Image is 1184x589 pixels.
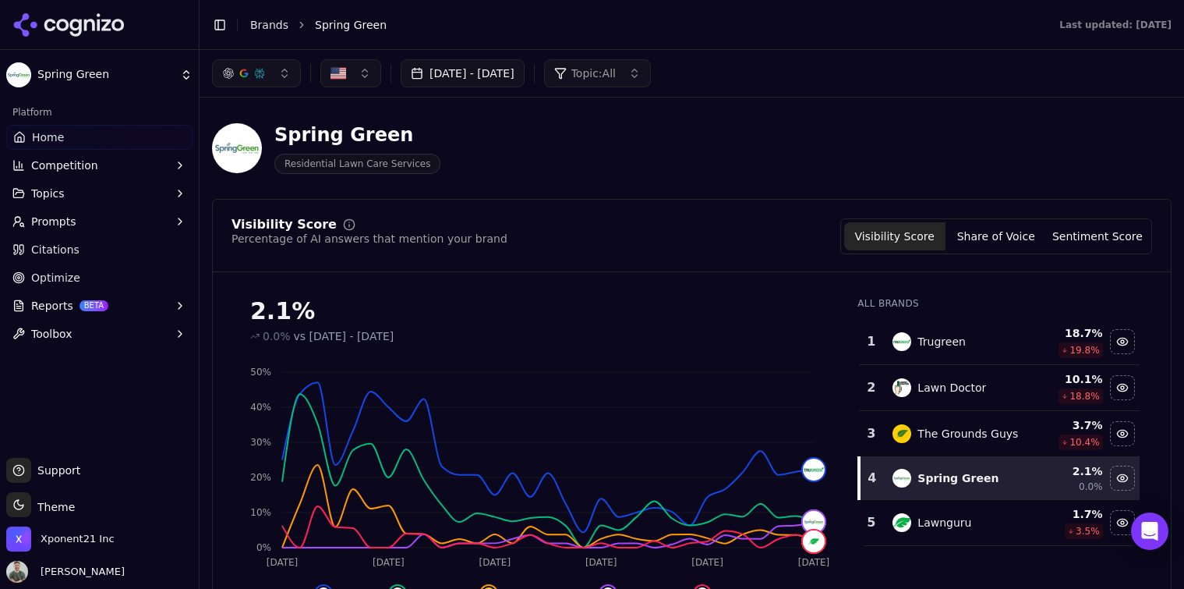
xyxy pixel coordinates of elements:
[6,265,193,290] a: Optimize
[250,402,271,413] tspan: 40%
[1069,390,1099,403] span: 18.8 %
[892,469,911,488] img: spring green
[6,527,31,552] img: Xponent21 Inc
[571,66,616,81] span: Topic: All
[6,561,125,583] button: Open user button
[80,300,108,311] span: BETA
[6,125,193,150] a: Home
[6,100,193,125] div: Platform
[6,237,193,262] a: Citations
[41,532,115,546] span: Xponent21 Inc
[6,209,193,234] button: Prompts
[892,513,911,532] img: lawnguru
[32,130,64,145] span: Home
[37,68,174,82] span: Spring Green
[34,565,125,579] span: [PERSON_NAME]
[1069,436,1099,449] span: 10.4 %
[6,527,115,552] button: Open organization switcher
[250,297,826,325] div: 2.1%
[31,298,73,314] span: Reports
[6,62,31,87] img: Spring Green
[1031,371,1102,387] div: 10.1 %
[1110,421,1135,446] button: Hide the grounds guys data
[1131,513,1168,550] div: Open Intercom Messenger
[585,557,617,568] tspan: [DATE]
[274,122,440,147] div: Spring Green
[31,463,80,478] span: Support
[917,426,1018,442] div: The Grounds Guys
[857,297,1140,310] div: All Brands
[6,561,28,583] img: Chuck McCarthy
[31,501,75,513] span: Theme
[250,437,271,448] tspan: 30%
[250,19,288,31] a: Brands
[867,469,877,488] div: 4
[401,59,525,87] button: [DATE] - [DATE]
[231,218,337,231] div: Visibility Score
[859,457,1140,500] tr: 4spring greenSpring Green2.1%0.0%Hide spring green data
[917,334,966,349] div: Trugreen
[1031,463,1102,479] div: 2.1 %
[315,17,387,33] span: Spring Green
[1110,329,1135,354] button: Hide trugreen data
[6,293,193,318] button: ReportsBETA
[917,470,998,486] div: Spring Green
[859,365,1140,411] tr: 2lawn doctorLawn Doctor10.1%18.8%Hide lawn doctor data
[1069,344,1099,357] span: 19.8 %
[1110,466,1135,491] button: Hide spring green data
[803,530,825,552] img: lawnguru
[31,186,65,201] span: Topics
[274,154,440,174] span: Residential Lawn Care Services
[1031,325,1102,341] div: 18.7 %
[865,378,877,397] div: 2
[250,17,1028,33] nav: breadcrumb
[31,158,98,173] span: Competition
[859,500,1140,546] tr: 5lawnguruLawnguru1.7%3.5%Hide lawnguru data
[844,222,945,250] button: Visibility Score
[250,507,271,518] tspan: 10%
[231,231,507,247] div: Percentage of AI answers that mention your brand
[6,153,193,178] button: Competition
[6,181,193,206] button: Topics
[798,557,830,568] tspan: [DATE]
[263,328,291,344] span: 0.0%
[31,242,80,257] span: Citations
[250,367,271,378] tspan: 50%
[1031,417,1102,433] div: 3.7 %
[865,513,877,532] div: 5
[1059,19,1172,31] div: Last updated: [DATE]
[1110,510,1135,535] button: Hide lawnguru data
[267,557,299,568] tspan: [DATE]
[1110,375,1135,400] button: Hide lawn doctor data
[945,222,1047,250] button: Share of Voice
[256,542,271,553] tspan: 0%
[212,123,262,173] img: Spring Green
[1076,525,1100,538] span: 3.5 %
[865,332,877,351] div: 1
[250,472,271,483] tspan: 20%
[6,321,193,346] button: Toolbox
[892,378,911,397] img: lawn doctor
[1047,222,1148,250] button: Sentiment Score
[31,326,72,342] span: Toolbox
[479,557,511,568] tspan: [DATE]
[691,557,723,568] tspan: [DATE]
[859,411,1140,457] tr: 3the grounds guysThe Grounds Guys3.7%10.4%Hide the grounds guys data
[892,424,911,443] img: the grounds guys
[1079,481,1103,493] span: 0.0%
[892,332,911,351] img: trugreen
[803,459,825,481] img: trugreen
[865,424,877,443] div: 3
[31,270,80,286] span: Optimize
[803,511,825,533] img: spring green
[859,319,1140,365] tr: 1trugreenTrugreen18.7%19.8%Hide trugreen data
[917,515,971,530] div: Lawnguru
[1031,506,1102,522] div: 1.7 %
[373,557,405,568] tspan: [DATE]
[917,380,986,396] div: Lawn Doctor
[857,319,1140,546] div: Data table
[330,66,346,81] img: United States
[31,214,76,229] span: Prompts
[294,328,394,344] span: vs [DATE] - [DATE]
